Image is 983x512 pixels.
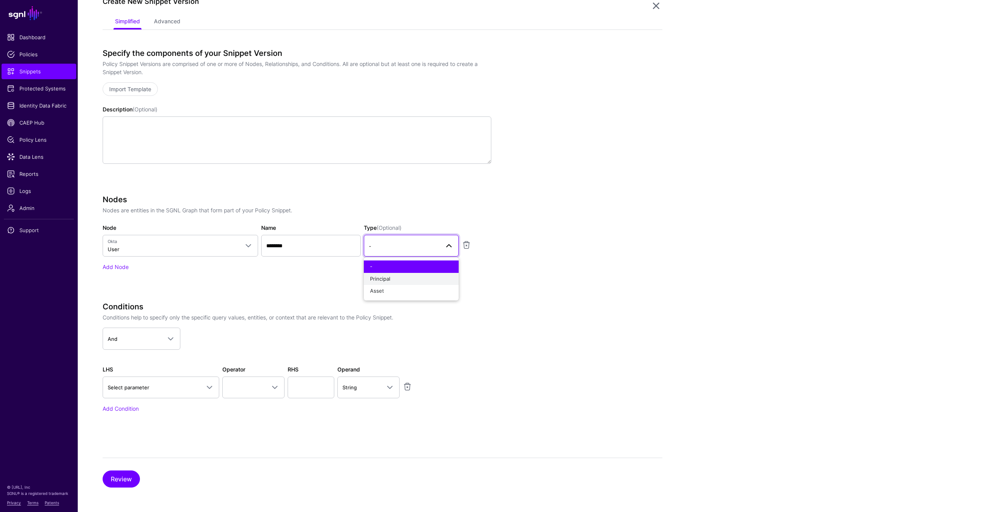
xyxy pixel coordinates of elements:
[45,500,59,505] a: Patents
[364,260,459,273] button: -
[27,500,38,505] a: Terms
[7,136,71,144] span: Policy Lens
[2,30,76,45] a: Dashboard
[103,49,491,58] h3: Specify the components of your Snippet Version
[2,81,76,96] a: Protected Systems
[103,195,491,204] h3: Nodes
[108,238,239,245] span: Okta
[115,15,140,30] a: Simplified
[154,15,180,30] a: Advanced
[364,285,459,297] button: Asset
[364,273,459,285] button: Principal
[103,365,113,373] label: LHS
[103,264,129,270] a: Add Node
[7,50,71,58] span: Policies
[7,490,71,496] p: SGNL® is a registered trademark
[7,500,21,505] a: Privacy
[7,85,71,92] span: Protected Systems
[2,149,76,165] a: Data Lens
[103,405,139,412] a: Add Condition
[7,119,71,127] span: CAEP Hub
[370,263,372,269] span: -
[7,484,71,490] p: © [URL], Inc
[108,384,149,391] span: Select parameter
[103,206,491,214] p: Nodes are entities in the SGNL Graph that form part of your Policy Snippet.
[222,365,245,373] label: Operator
[288,365,299,373] label: RHS
[7,33,71,41] span: Dashboard
[103,313,491,321] p: Conditions help to specify only the specific query values, entities, or context that are relevant...
[103,60,491,76] p: Policy Snippet Versions are comprised of one or more of Nodes, Relationships, and Conditions. All...
[337,365,360,373] label: Operand
[369,243,371,249] span: -
[7,153,71,161] span: Data Lens
[370,288,384,294] span: Asset
[108,246,119,252] span: User
[103,224,116,232] label: Node
[7,68,71,75] span: Snippets
[7,204,71,212] span: Admin
[2,200,76,216] a: Admin
[377,224,402,231] span: (Optional)
[261,224,276,232] label: Name
[2,183,76,199] a: Logs
[2,47,76,62] a: Policies
[103,82,158,96] a: Import Template
[342,384,357,391] span: String
[7,170,71,178] span: Reports
[7,187,71,195] span: Logs
[2,98,76,113] a: Identity Data Fabric
[108,336,117,342] span: And
[103,302,491,311] h3: Conditions
[133,106,157,113] span: (Optional)
[2,64,76,79] a: Snippets
[370,276,390,282] span: Principal
[2,166,76,182] a: Reports
[103,105,157,113] label: Description
[103,470,140,488] button: Review
[364,224,402,232] label: Type
[2,115,76,130] a: CAEP Hub
[5,5,73,22] a: SGNL
[7,102,71,109] span: Identity Data Fabric
[7,226,71,234] span: Support
[2,132,76,148] a: Policy Lens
